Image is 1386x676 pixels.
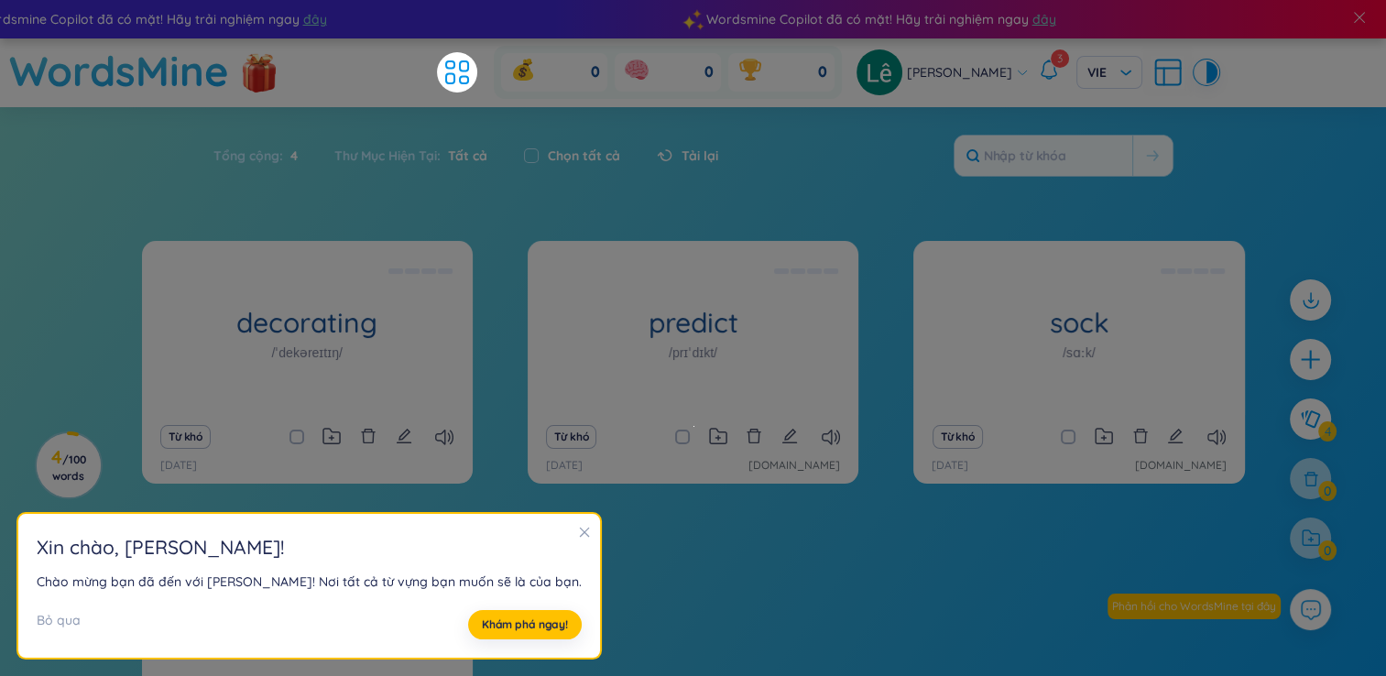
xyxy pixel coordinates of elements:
span: plus [1299,348,1322,371]
span: 4 [283,146,298,166]
h1: predict [528,307,858,339]
button: edit [1167,424,1184,450]
span: delete [1132,428,1149,444]
span: edit [1167,428,1184,444]
a: avatar [857,49,907,95]
h3: 4 [48,450,89,483]
span: VIE [1087,63,1131,82]
button: delete [1132,424,1149,450]
sup: 3 [1051,49,1069,68]
h1: /sɑːk/ [1063,343,1096,363]
input: Nhập từ khóa [955,136,1132,176]
div: Chào mừng bạn đã đến với [PERSON_NAME]! Nơi tất cả từ vựng bạn muốn sẽ là của bạn. [37,572,582,592]
span: 0 [704,62,714,82]
div: Bỏ qua [37,610,81,639]
button: delete [746,424,762,450]
div: Thư Mục Hiện Tại : [316,136,506,175]
span: delete [746,428,762,444]
a: WordsMine [9,38,229,104]
div: Tổng cộng : [213,136,316,175]
span: đây [295,9,319,29]
h1: decorating [142,307,473,339]
span: Tất cả [441,147,487,164]
img: avatar [857,49,902,95]
img: flashSalesIcon.a7f4f837.png [241,46,278,101]
a: [DOMAIN_NAME] [1135,457,1227,474]
button: Khám phá ngay! [468,610,582,639]
span: [PERSON_NAME] [907,62,1012,82]
button: Từ khó [160,425,211,449]
p: [DATE] [160,457,197,474]
h1: /ˈdekəreɪtɪŋ/ [271,343,342,363]
h2: Xin chào , [PERSON_NAME] ! [37,532,582,562]
button: Từ khó [933,425,983,449]
h1: /prɪˈdɪkt/ [669,343,717,363]
span: Khám phá ngay! [482,617,568,632]
h1: sock [913,307,1244,339]
span: / 100 words [52,452,86,483]
button: edit [781,424,798,450]
span: 0 [591,62,600,82]
span: đây [1024,9,1048,29]
span: close [578,526,591,539]
button: Từ khó [546,425,596,449]
span: edit [781,428,798,444]
span: Tải lại [682,146,718,166]
button: delete [360,424,377,450]
button: edit [396,424,412,450]
a: [DOMAIN_NAME] [748,457,840,474]
span: 3 [1057,51,1063,65]
p: [DATE] [932,457,968,474]
label: Chọn tất cả [548,146,620,166]
span: delete [360,428,377,444]
p: [DATE] [546,457,583,474]
span: 0 [818,62,827,82]
span: edit [396,428,412,444]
